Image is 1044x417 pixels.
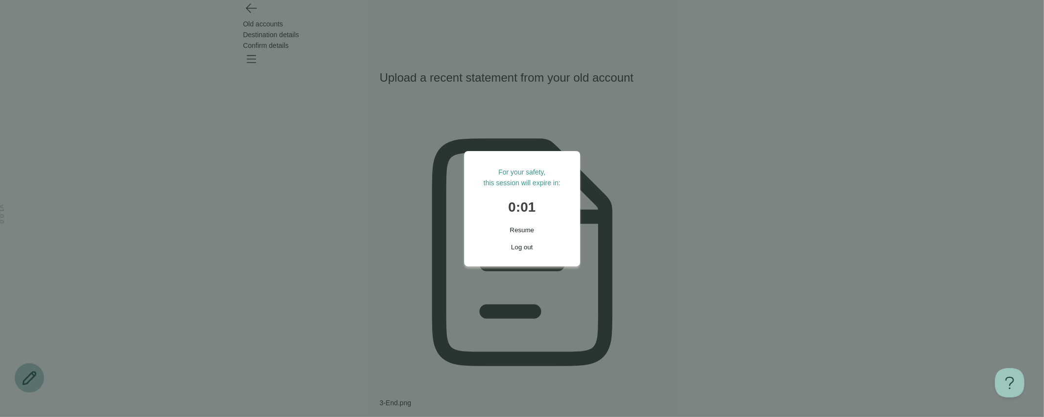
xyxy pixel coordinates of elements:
[484,167,560,188] p: For your safety, this session will expire in:
[511,243,533,251] span: Log out
[995,368,1024,397] iframe: Help Scout Beacon - Open
[510,226,534,234] span: Resume
[508,202,535,213] h1: 0:01
[484,226,560,234] button: Resume
[484,243,560,251] button: Log out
